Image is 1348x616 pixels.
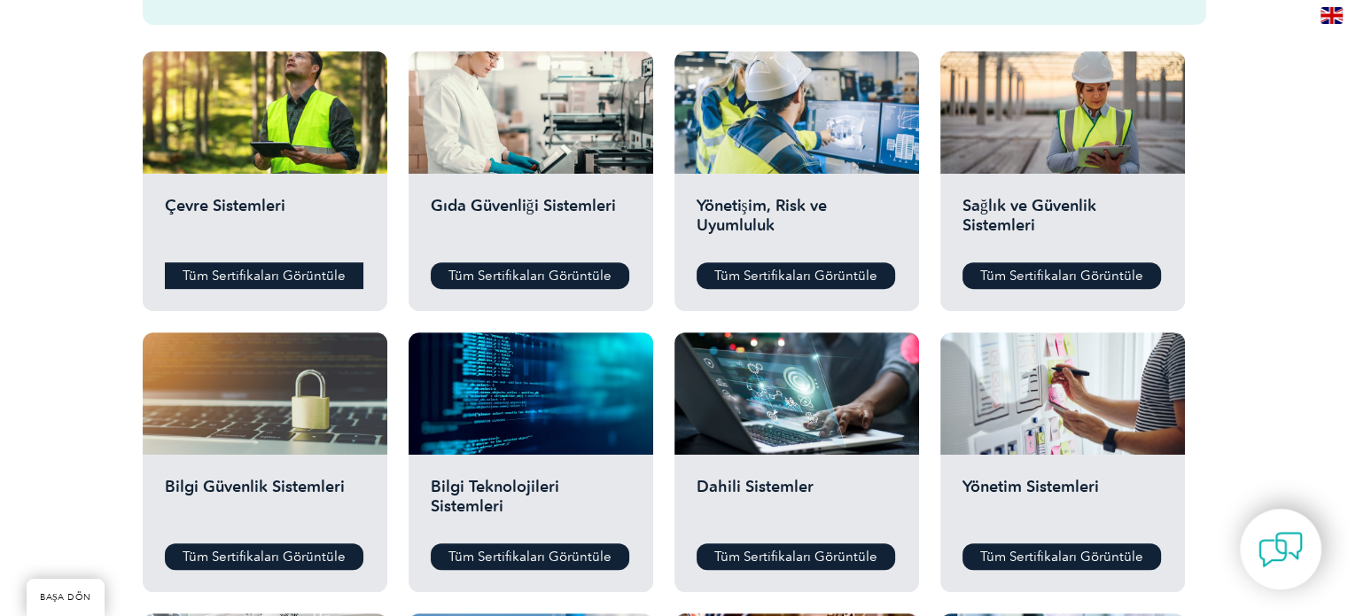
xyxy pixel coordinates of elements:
[40,592,91,603] font: BAŞA DÖN
[714,268,877,284] font: Tüm Sertifikaları Görüntüle
[1258,527,1303,572] img: contact-chat.png
[980,268,1143,284] font: Tüm Sertifikaları Görüntüle
[980,549,1143,565] font: Tüm Sertifikaları Görüntüle
[165,543,363,570] a: Tüm Sertifikaları Görüntüle
[183,549,346,565] font: Tüm Sertifikaları Görüntüle
[697,477,814,496] font: Dahili Sistemler
[962,262,1161,289] a: Tüm Sertifikaları Görüntüle
[448,549,612,565] font: Tüm Sertifikaları Görüntüle
[1321,7,1343,24] img: en
[431,262,629,289] a: Tüm Sertifikaları Görüntüle
[697,262,895,289] a: Tüm Sertifikaları Görüntüle
[165,196,285,215] font: Çevre Sistemleri
[448,268,612,284] font: Tüm Sertifikaları Görüntüle
[165,262,363,289] a: Tüm Sertifikaları Görüntüle
[714,549,877,565] font: Tüm Sertifikaları Görüntüle
[431,196,616,215] font: Gıda Güvenliği Sistemleri
[962,543,1161,570] a: Tüm Sertifikaları Görüntüle
[431,477,559,516] font: Bilgi Teknolojileri Sistemleri
[697,543,895,570] a: Tüm Sertifikaları Görüntüle
[431,543,629,570] a: Tüm Sertifikaları Görüntüle
[962,477,1099,496] font: Yönetim Sistemleri
[27,579,105,616] a: BAŞA DÖN
[962,196,1096,235] font: Sağlık ve Güvenlik Sistemleri
[183,268,346,284] font: Tüm Sertifikaları Görüntüle
[697,196,827,235] font: Yönetişim, Risk ve Uyumluluk
[165,477,345,496] font: Bilgi Güvenlik Sistemleri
